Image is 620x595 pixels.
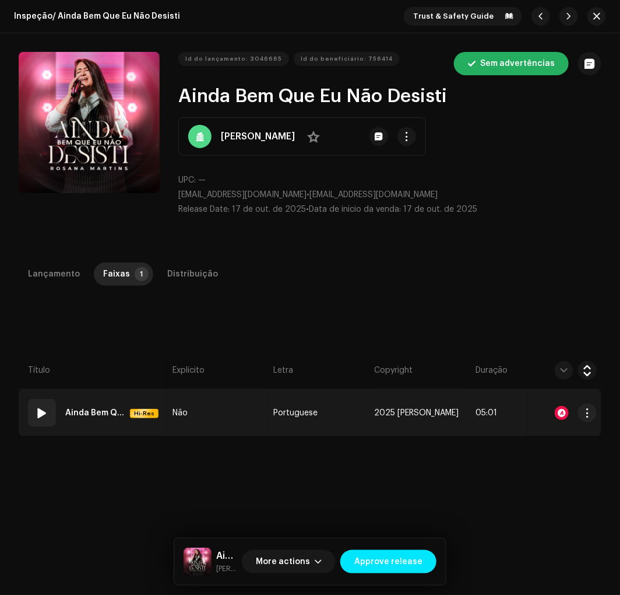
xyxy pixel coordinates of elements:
span: Copyright [375,365,413,376]
button: Id do beneficiário: 756414 [294,52,400,66]
span: [EMAIL_ADDRESS][DOMAIN_NAME] [309,191,438,199]
span: Portuguese [273,409,318,418]
span: 05:01 [475,409,497,417]
strong: [PERSON_NAME] [221,129,295,143]
span: — [198,176,206,184]
p: • [178,189,601,201]
span: Id do beneficiário: 756414 [301,47,393,71]
span: [EMAIL_ADDRESS][DOMAIN_NAME] [178,191,307,199]
img: 1d967e07-575a-4564-adcc-55fe536f0e51 [184,548,212,576]
span: Duração [475,365,508,376]
span: UPC: [178,176,196,184]
h5: Ainda Bem Que Eu Não Desisti [216,549,237,563]
span: Data de início da venda: [309,205,401,213]
span: Letra [273,365,293,376]
span: Approve release [354,550,422,573]
span: Explícito [172,365,205,376]
button: Approve release [340,550,436,573]
span: • [178,205,309,213]
span: 17 de out. de 2025 [403,205,477,213]
button: More actions [242,550,336,573]
span: Não [172,409,188,418]
div: Distribuição [167,262,218,286]
span: 2025 Rosana Martins [375,409,459,418]
span: Release Date: [178,205,230,213]
span: 17 de out. de 2025 [232,205,306,213]
h2: Ainda Bem Que Eu Não Desisti [178,85,601,108]
small: Ainda Bem Que Eu Não Desisti [216,563,237,575]
button: Id do lançamento: 3046665 [178,52,289,66]
span: Id do lançamento: 3046665 [185,47,282,71]
span: More actions [256,550,310,573]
